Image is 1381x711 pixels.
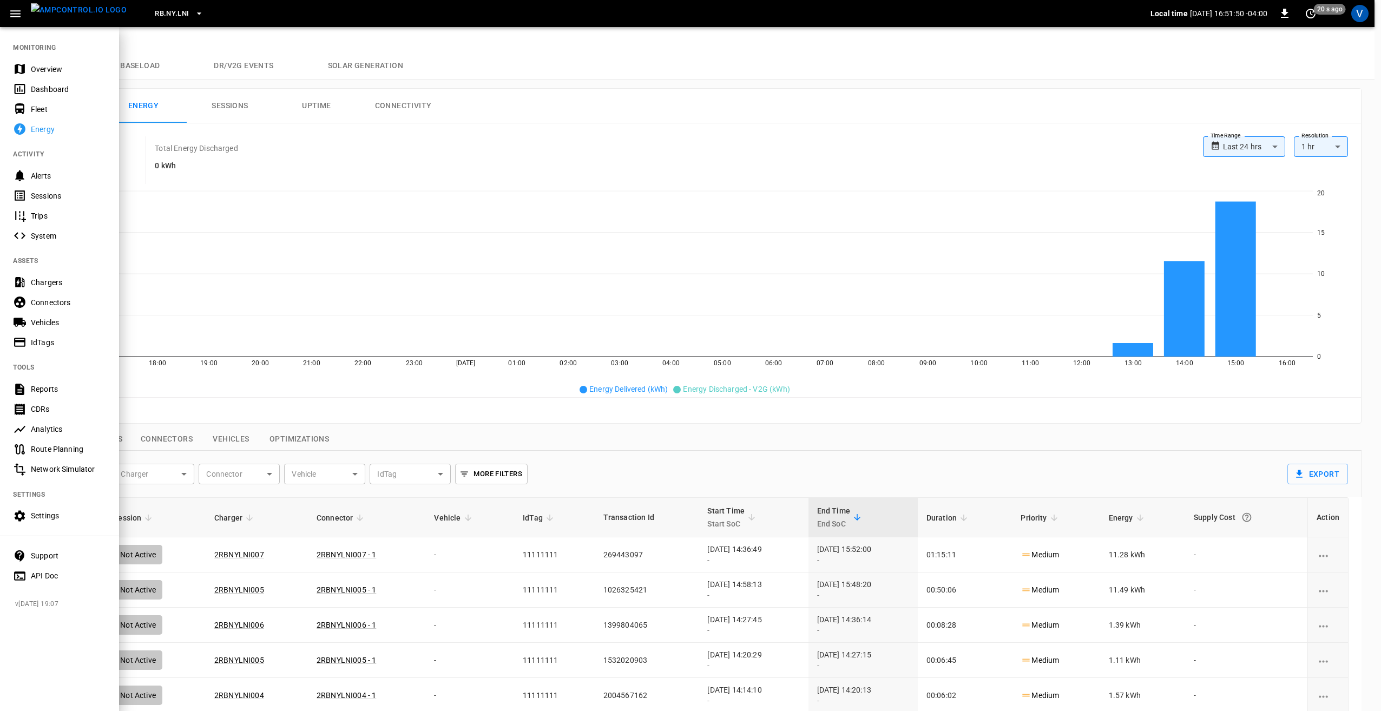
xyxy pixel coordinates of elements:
[15,599,110,610] span: v [DATE] 19:07
[31,104,106,115] div: Fleet
[31,297,106,308] div: Connectors
[31,231,106,241] div: System
[31,210,106,221] div: Trips
[31,570,106,581] div: API Doc
[31,424,106,435] div: Analytics
[31,277,106,288] div: Chargers
[1190,8,1267,19] p: [DATE] 16:51:50 -04:00
[31,170,106,181] div: Alerts
[1314,4,1346,15] span: 20 s ago
[31,404,106,414] div: CDRs
[31,384,106,394] div: Reports
[31,3,127,17] img: ampcontrol.io logo
[31,190,106,201] div: Sessions
[1150,8,1188,19] p: Local time
[31,317,106,328] div: Vehicles
[31,64,106,75] div: Overview
[31,337,106,348] div: IdTags
[1302,5,1319,22] button: set refresh interval
[31,84,106,95] div: Dashboard
[1351,5,1369,22] div: profile-icon
[31,550,106,561] div: Support
[31,464,106,475] div: Network Simulator
[31,510,106,521] div: Settings
[31,444,106,455] div: Route Planning
[155,8,189,20] span: RB.NY.LNI
[31,124,106,135] div: Energy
